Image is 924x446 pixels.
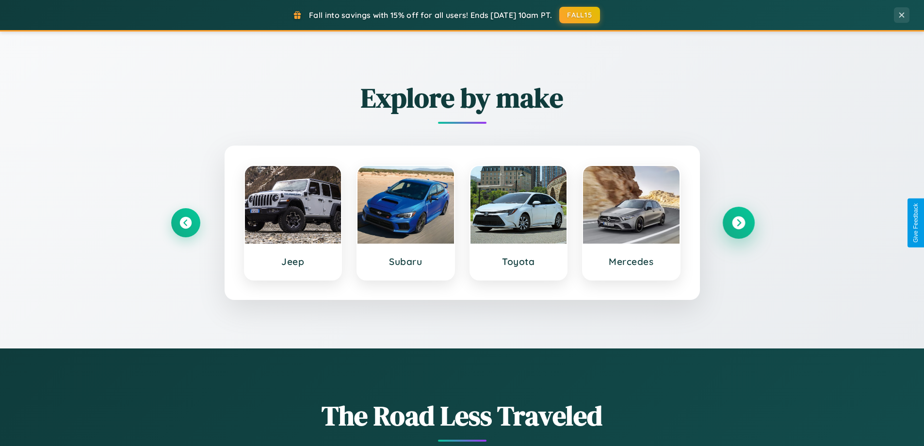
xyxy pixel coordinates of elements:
[593,256,670,267] h3: Mercedes
[480,256,557,267] h3: Toyota
[171,79,753,116] h2: Explore by make
[171,397,753,434] h1: The Road Less Traveled
[559,7,600,23] button: FALL15
[309,10,552,20] span: Fall into savings with 15% off for all users! Ends [DATE] 10am PT.
[367,256,444,267] h3: Subaru
[255,256,332,267] h3: Jeep
[912,203,919,243] div: Give Feedback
